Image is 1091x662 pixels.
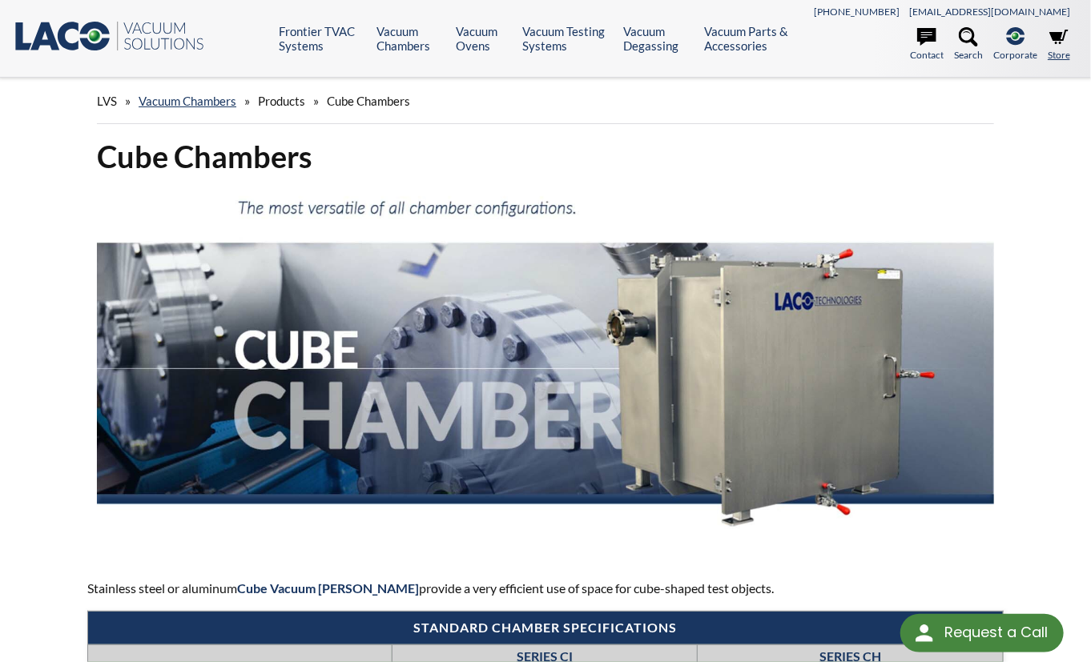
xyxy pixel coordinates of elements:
a: Vacuum Ovens [456,24,510,53]
p: Stainless steel or aluminum provide a very efficient use of space for cube-shaped test objects. [87,578,1004,599]
span: Products [258,94,305,108]
img: round button [912,620,937,646]
a: Contact [910,27,944,62]
div: Request a Call [944,614,1048,651]
a: Store [1048,27,1070,62]
h4: Standard chamber specifications [96,620,995,636]
strong: Cube Vacuum [PERSON_NAME] [237,580,419,596]
a: Vacuum Chambers [139,94,236,108]
a: Vacuum Chambers [376,24,444,53]
div: Request a Call [900,614,1064,652]
a: Vacuum Testing Systems [522,24,612,53]
span: Corporate [993,47,1037,62]
a: Frontier TVAC Systems [280,24,364,53]
span: LVS [97,94,117,108]
a: Vacuum Parts & Accessories [704,24,807,53]
div: » » » [97,78,994,124]
h1: Cube Chambers [97,137,994,176]
a: [PHONE_NUMBER] [814,6,900,18]
img: Cube Chambers header [97,189,994,548]
a: Search [954,27,983,62]
a: Vacuum Degassing [624,24,693,53]
span: Cube Chambers [327,94,410,108]
a: [EMAIL_ADDRESS][DOMAIN_NAME] [909,6,1070,18]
